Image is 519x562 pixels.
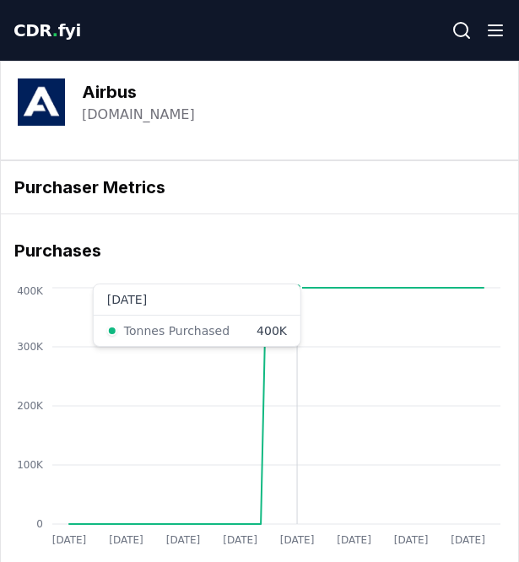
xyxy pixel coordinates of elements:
tspan: 300K [17,341,44,353]
tspan: 200K [17,400,44,412]
h3: Airbus [82,79,195,105]
a: CDR.fyi [14,19,81,42]
tspan: [DATE] [109,534,143,546]
h3: Purchaser Metrics [14,175,505,200]
tspan: [DATE] [52,534,87,546]
h3: Purchases [14,238,505,263]
span: CDR fyi [14,20,81,41]
tspan: 0 [36,518,43,530]
img: Airbus-logo [18,78,65,126]
tspan: [DATE] [394,534,429,546]
span: . [52,20,58,41]
a: [DOMAIN_NAME] [82,105,195,125]
tspan: [DATE] [280,534,315,546]
tspan: 400K [17,285,44,297]
tspan: [DATE] [451,534,485,546]
tspan: [DATE] [223,534,257,546]
tspan: [DATE] [337,534,371,546]
tspan: [DATE] [166,534,201,546]
tspan: 100K [17,459,44,471]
